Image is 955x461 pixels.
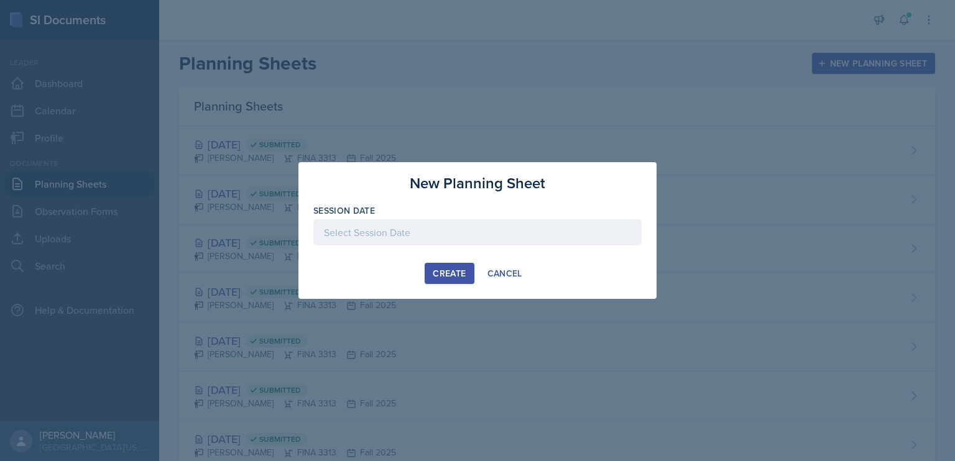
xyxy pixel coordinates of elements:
div: Create [433,268,466,278]
button: Create [425,263,474,284]
div: Cancel [487,268,522,278]
h3: New Planning Sheet [410,172,545,194]
label: Session Date [313,204,375,217]
button: Cancel [479,263,530,284]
